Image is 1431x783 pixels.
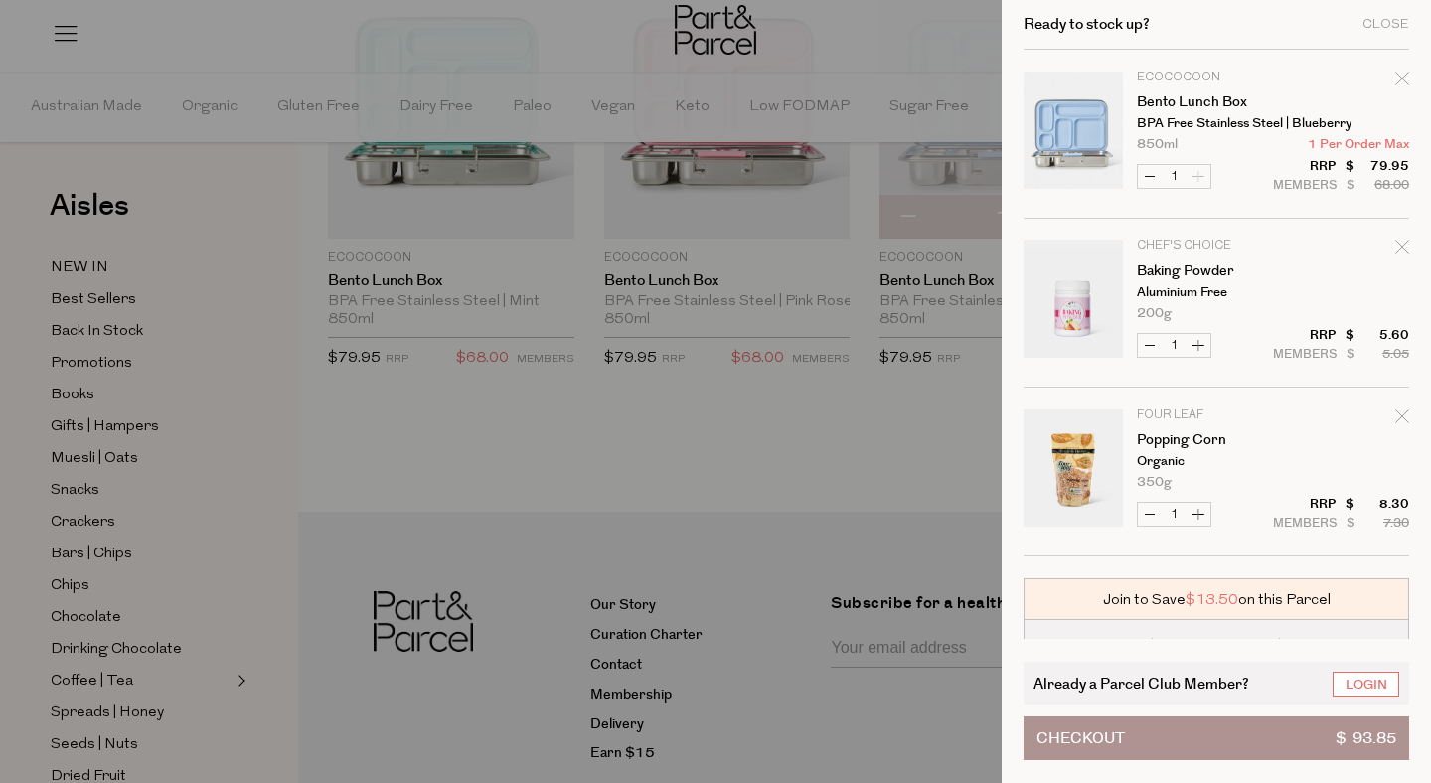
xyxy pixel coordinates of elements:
span: 200g [1137,307,1172,320]
input: QTY Popping Corn [1162,503,1187,526]
a: Login [1333,672,1399,697]
div: Remove Baking Powder [1395,237,1409,264]
input: QTY Bento Lunch Box [1162,165,1187,188]
span: 850ml [1137,138,1178,151]
input: QTY Baking Powder [1162,334,1187,357]
p: Organic [1137,455,1291,468]
span: 1 Per Order Max [1308,138,1409,151]
a: Baking Powder [1137,264,1291,278]
span: $49 Annual Membership [1168,638,1265,672]
span: $13.50 [1186,589,1238,610]
div: Remove Bento Lunch Box [1395,69,1409,95]
span: Checkout [1036,717,1125,759]
button: Checkout$ 93.85 [1024,716,1409,760]
div: Close [1362,18,1409,31]
h2: Ready to stock up? [1024,17,1150,32]
p: Chef's Choice [1137,240,1291,252]
a: Popping Corn [1137,433,1291,447]
div: Join to Save on this Parcel [1024,578,1409,620]
span: 350g [1137,476,1172,489]
p: BPA Free Stainless Steel | Blueberry [1137,117,1291,130]
p: Aluminium Free [1137,286,1291,299]
p: Four Leaf [1137,409,1291,421]
div: Remove Popping Corn [1395,406,1409,433]
p: Ecococoon [1137,72,1291,83]
span: Already a Parcel Club Member? [1033,672,1249,695]
a: Bento Lunch Box [1137,95,1291,109]
span: $ 93.85 [1336,717,1396,759]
